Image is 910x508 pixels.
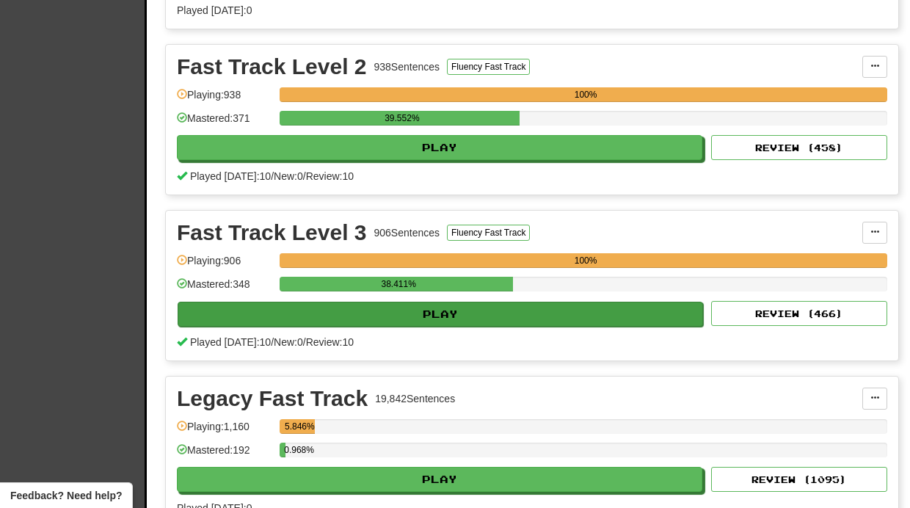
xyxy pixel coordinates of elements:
div: Legacy Fast Track [177,388,368,410]
button: Fluency Fast Track [447,225,530,241]
button: Play [178,302,703,327]
span: Played [DATE]: 10 [190,170,271,182]
button: Review (466) [711,301,887,326]
div: 19,842 Sentences [375,391,455,406]
span: / [271,170,274,182]
div: 39.552% [284,111,520,126]
button: Review (458) [711,135,887,160]
div: Mastered: 192 [177,443,272,467]
span: New: 0 [274,170,303,182]
div: 5.846% [284,419,315,434]
button: Play [177,467,702,492]
span: / [271,336,274,348]
div: Playing: 938 [177,87,272,112]
div: 0.968% [284,443,285,457]
div: Mastered: 371 [177,111,272,135]
div: Playing: 1,160 [177,419,272,443]
div: Fast Track Level 3 [177,222,367,244]
div: 906 Sentences [374,225,440,240]
span: / [303,336,306,348]
span: Review: 10 [306,336,354,348]
div: 938 Sentences [374,59,440,74]
span: Played [DATE]: 10 [190,336,271,348]
div: Mastered: 348 [177,277,272,301]
span: Open feedback widget [10,488,122,503]
span: New: 0 [274,336,303,348]
div: Fast Track Level 2 [177,56,367,78]
button: Play [177,135,702,160]
div: 100% [284,87,887,102]
span: Review: 10 [306,170,354,182]
button: Fluency Fast Track [447,59,530,75]
div: 100% [284,253,887,268]
span: Played [DATE]: 0 [177,4,252,16]
div: 38.411% [284,277,513,291]
span: / [303,170,306,182]
div: Playing: 906 [177,253,272,277]
button: Review (1095) [711,467,887,492]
